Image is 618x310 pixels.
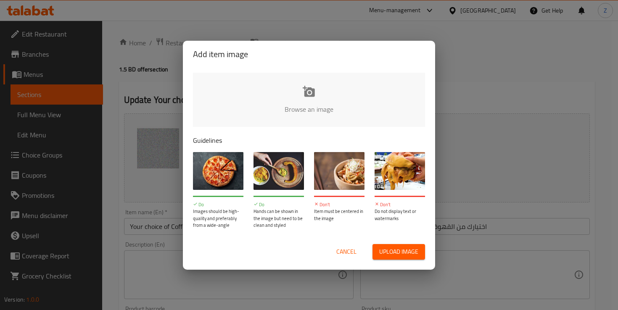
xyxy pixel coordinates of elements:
p: Hands can be shown in the image but need to be clean and styled [254,208,304,229]
h2: Add item image [193,47,425,61]
p: Do [193,201,243,208]
img: guide-img-2@3x.jpg [254,152,304,190]
img: guide-img-4@3x.jpg [375,152,425,190]
p: Guidelines [193,135,425,145]
p: Do [254,201,304,208]
p: Images should be high-quality and preferably from a wide-angle [193,208,243,229]
img: guide-img-3@3x.jpg [314,152,364,190]
button: Upload image [372,244,425,260]
p: Don't [314,201,364,208]
span: Cancel [336,247,357,257]
span: Upload image [379,247,418,257]
button: Cancel [333,244,360,260]
p: Don't [375,201,425,208]
p: Do not display text or watermarks [375,208,425,222]
p: Item must be centered in the image [314,208,364,222]
img: guide-img-1@3x.jpg [193,152,243,190]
